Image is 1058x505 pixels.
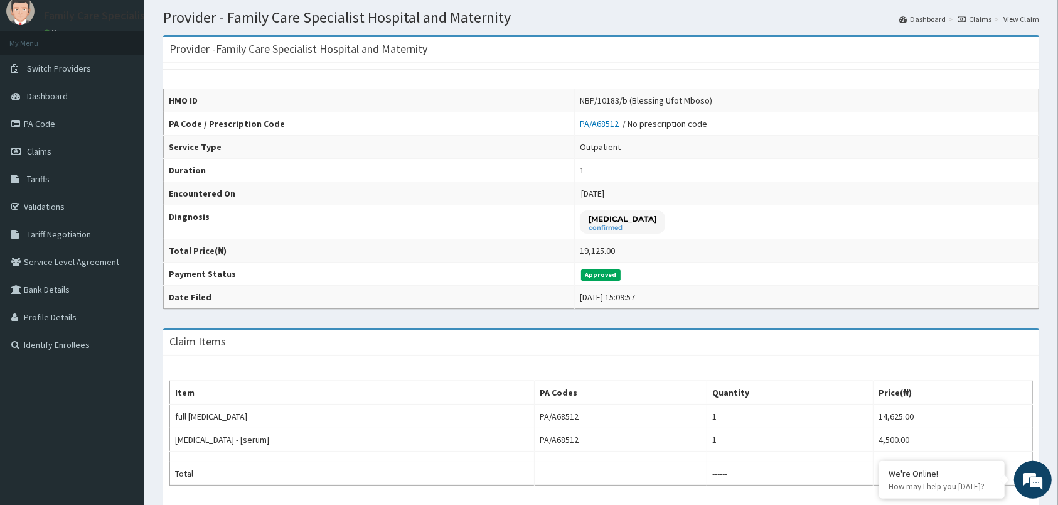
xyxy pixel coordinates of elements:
h3: Claim Items [169,336,226,347]
p: [MEDICAL_DATA] [589,214,656,224]
div: 1 [580,164,584,176]
span: Claims [27,146,51,157]
td: PA/A68512 [535,405,707,428]
p: How may I help you today? [889,481,995,492]
a: Online [44,28,74,36]
th: Diagnosis [164,205,575,239]
div: / No prescription code [580,117,707,130]
div: NBP/10183/b (Blessing Ufot Mboso) [580,94,712,107]
th: Duration [164,159,575,182]
span: Switch Providers [27,63,91,74]
small: confirmed [589,225,656,231]
div: Outpatient [580,141,621,153]
a: Dashboard [899,14,946,24]
th: Service Type [164,136,575,159]
td: 14,625.00 [873,405,1032,428]
a: PA/A68512 [580,118,623,129]
p: Family Care Specialist Hospital and Maternity [44,10,265,21]
div: We're Online! [889,468,995,479]
th: Total Price(₦) [164,239,575,263]
td: Total [170,462,535,486]
div: [DATE] 15:09:57 [580,291,635,303]
th: Payment Status [164,263,575,286]
td: PA/A68512 [535,428,707,452]
td: full [MEDICAL_DATA] [170,405,535,428]
th: PA Codes [535,381,707,405]
span: Approved [581,269,621,281]
div: 19,125.00 [580,244,615,257]
a: View Claim [1003,14,1039,24]
h1: Provider - Family Care Specialist Hospital and Maternity [163,9,1039,26]
span: Tariffs [27,173,50,185]
td: 4,500.00 [873,428,1032,452]
a: Claims [958,14,991,24]
td: 1 [707,428,874,452]
th: PA Code / Prescription Code [164,112,575,136]
td: [MEDICAL_DATA] - [serum] [170,428,535,452]
span: [DATE] [581,188,604,199]
td: ------ [707,462,874,486]
th: HMO ID [164,89,575,112]
th: Item [170,381,535,405]
th: Date Filed [164,286,575,309]
span: Tariff Negotiation [27,229,91,240]
h3: Provider - Family Care Specialist Hospital and Maternity [169,43,427,55]
span: Dashboard [27,90,68,102]
td: 19,125.00 [873,462,1032,486]
th: Quantity [707,381,874,405]
th: Encountered On [164,182,575,205]
th: Price(₦) [873,381,1032,405]
td: 1 [707,405,874,428]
